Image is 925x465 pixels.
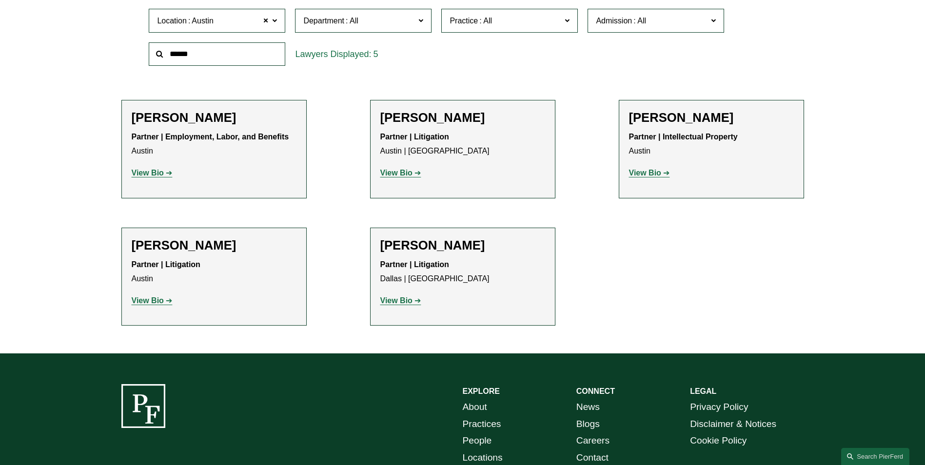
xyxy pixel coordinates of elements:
a: News [576,399,600,416]
a: View Bio [380,296,421,305]
p: Austin [132,258,296,286]
strong: CONNECT [576,387,615,395]
a: Privacy Policy [690,399,748,416]
strong: EXPLORE [463,387,500,395]
strong: View Bio [132,296,164,305]
p: Dallas | [GEOGRAPHIC_DATA] [380,258,545,286]
h2: [PERSON_NAME] [380,110,545,125]
a: Cookie Policy [690,432,747,449]
a: Practices [463,416,501,433]
span: Department [303,17,344,25]
a: About [463,399,487,416]
strong: LEGAL [690,387,716,395]
h2: [PERSON_NAME] [380,238,545,253]
strong: Partner | Litigation [380,133,449,141]
a: People [463,432,492,449]
strong: View Bio [380,296,413,305]
h2: [PERSON_NAME] [132,110,296,125]
span: Austin [192,15,213,27]
strong: Partner | Litigation [380,260,449,269]
strong: View Bio [132,169,164,177]
a: Disclaimer & Notices [690,416,776,433]
h2: [PERSON_NAME] [629,110,794,125]
strong: View Bio [629,169,661,177]
p: Austin [629,130,794,158]
strong: Partner | Employment, Labor, and Benefits [132,133,289,141]
span: 5 [373,49,378,59]
strong: Partner | Intellectual Property [629,133,738,141]
a: Search this site [841,448,909,465]
strong: View Bio [380,169,413,177]
a: View Bio [132,296,173,305]
h2: [PERSON_NAME] [132,238,296,253]
strong: Partner | Litigation [132,260,200,269]
span: Practice [450,17,478,25]
a: Blogs [576,416,600,433]
span: Admission [596,17,632,25]
a: View Bio [629,169,670,177]
a: View Bio [380,169,421,177]
p: Austin [132,130,296,158]
p: Austin | [GEOGRAPHIC_DATA] [380,130,545,158]
a: Careers [576,432,610,449]
a: View Bio [132,169,173,177]
span: Location [157,17,187,25]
